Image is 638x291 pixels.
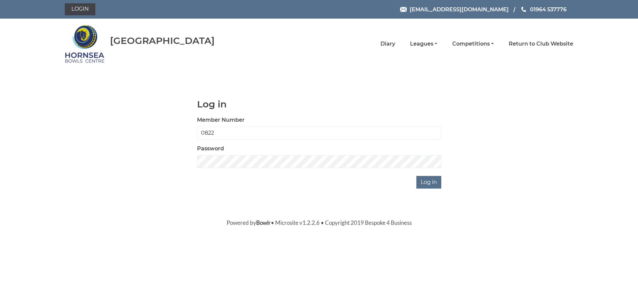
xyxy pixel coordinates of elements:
span: 01964 537776 [530,6,567,12]
a: Return to Club Website [509,40,573,48]
a: Leagues [410,40,437,48]
label: Password [197,145,224,153]
img: Phone us [521,7,526,12]
a: Email [EMAIL_ADDRESS][DOMAIN_NAME] [400,5,509,14]
a: Phone us 01964 537776 [520,5,567,14]
img: Email [400,7,407,12]
div: [GEOGRAPHIC_DATA] [110,36,215,46]
span: Powered by • Microsite v1.2.2.6 • Copyright 2019 Bespoke 4 Business [227,219,412,226]
span: [EMAIL_ADDRESS][DOMAIN_NAME] [410,6,509,12]
a: Diary [380,40,395,48]
input: Log in [416,176,441,189]
label: Member Number [197,116,245,124]
a: Login [65,3,95,15]
h1: Log in [197,99,441,109]
a: Competitions [452,40,494,48]
a: Bowlr [256,219,271,226]
img: Hornsea Bowls Centre [65,21,105,67]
